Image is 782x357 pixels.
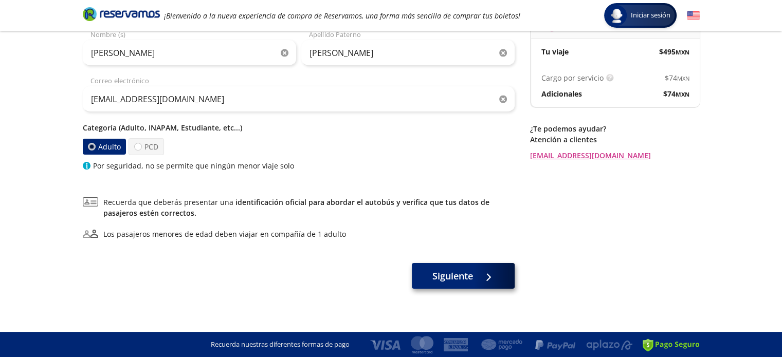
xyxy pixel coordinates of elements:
input: Apellido Paterno [301,40,515,66]
i: Brand Logo [83,6,160,22]
p: Adicionales [541,88,582,99]
p: Por seguridad, no se permite que ningún menor viaje solo [93,160,294,171]
small: MXN [677,74,689,82]
a: Brand Logo [83,6,160,25]
span: Recuerda que deberás presentar una [103,197,515,218]
a: [EMAIL_ADDRESS][DOMAIN_NAME] [530,150,700,161]
a: identificación oficial para abordar el autobús y verifica que tus datos de pasajeros estén correc... [103,197,489,218]
p: Recuerda nuestras diferentes formas de pago [211,340,350,350]
span: Siguiente [432,269,473,283]
label: PCD [129,138,164,155]
p: Atención a clientes [530,134,700,145]
span: $ 495 [659,46,689,57]
p: Tu viaje [541,46,569,57]
span: Iniciar sesión [627,10,675,21]
span: $ 74 [663,88,689,99]
div: Los pasajeros menores de edad deben viajar en compañía de 1 adulto [103,229,346,239]
input: Nombre (s) [83,40,296,66]
em: ¡Bienvenido a la nueva experiencia de compra de Reservamos, una forma más sencilla de comprar tus... [164,11,520,21]
span: $ 74 [665,72,689,83]
small: MXN [676,90,689,98]
label: Adulto [82,139,125,155]
input: Correo electrónico [83,86,515,112]
button: English [687,9,700,22]
small: MXN [676,48,689,56]
button: Siguiente [412,263,515,289]
p: Cargo por servicio [541,72,604,83]
iframe: Messagebird Livechat Widget [722,297,772,347]
p: Categoría (Adulto, INAPAM, Estudiante, etc...) [83,122,515,133]
p: ¿Te podemos ayudar? [530,123,700,134]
